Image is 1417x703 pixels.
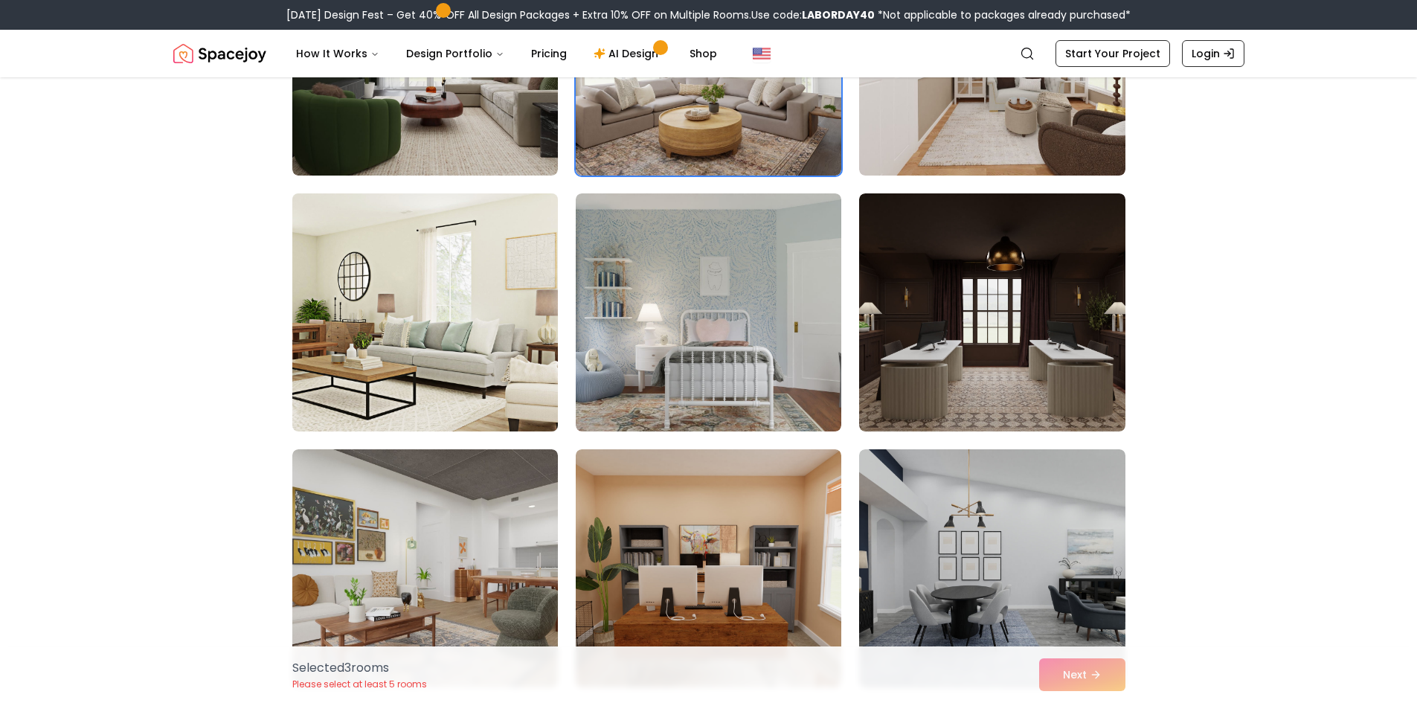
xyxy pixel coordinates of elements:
[576,193,841,431] img: Room room-8
[859,449,1125,687] img: Room room-12
[292,659,427,677] p: Selected 3 room s
[875,7,1131,22] span: *Not applicable to packages already purchased*
[292,449,558,687] img: Room room-10
[173,39,266,68] a: Spacejoy
[859,193,1125,431] img: Room room-9
[173,30,1244,77] nav: Global
[751,7,875,22] span: Use code:
[1182,40,1244,67] a: Login
[576,449,841,687] img: Room room-11
[292,678,427,690] p: Please select at least 5 rooms
[284,39,729,68] nav: Main
[394,39,516,68] button: Design Portfolio
[284,39,391,68] button: How It Works
[582,39,675,68] a: AI Design
[286,7,1131,22] div: [DATE] Design Fest – Get 40% OFF All Design Packages + Extra 10% OFF on Multiple Rooms.
[678,39,729,68] a: Shop
[1055,40,1170,67] a: Start Your Project
[173,39,266,68] img: Spacejoy Logo
[286,187,565,437] img: Room room-7
[753,45,771,62] img: United States
[802,7,875,22] b: LABORDAY40
[519,39,579,68] a: Pricing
